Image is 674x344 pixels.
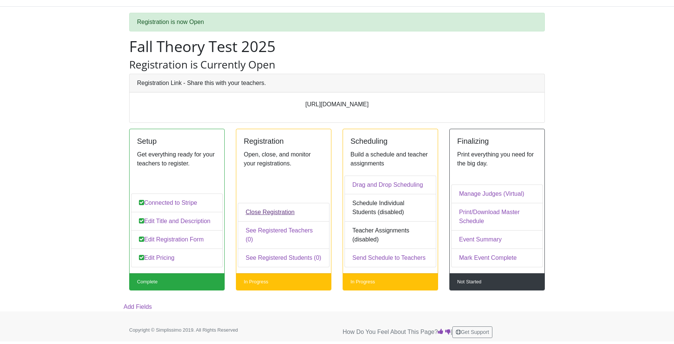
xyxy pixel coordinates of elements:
[350,150,430,168] p: Build a schedule and teacher assignments
[343,326,545,338] p: How Do You Feel About This Page? |
[451,249,543,267] a: Mark Event Complete
[238,249,330,267] a: See Registered Students (0)
[451,203,543,231] a: Print/Download Master Schedule
[137,279,158,284] small: Complete
[457,137,537,146] h5: Finalizing
[244,150,324,168] p: Open, close, and monitor your registrations.
[137,100,537,109] p: [URL][DOMAIN_NAME]
[457,150,537,168] p: Print everything you need for the big day.
[124,302,152,311] a: Add Fields
[244,279,268,284] small: In Progress
[344,194,436,222] div: Schedule Individual Students (disabled)
[137,137,217,146] h5: Setup
[129,37,545,55] h1: Fall Theory Test 2025
[452,326,493,338] button: Get Support
[129,58,545,71] h3: Registration is Currently Open
[350,279,375,284] small: In Progress
[129,13,545,31] div: Registration is now Open
[129,326,260,334] p: Copyright © Simplissimo 2019. All Rights Reserved
[451,230,543,249] a: Event Summary
[344,221,436,249] div: Teacher Assignments (disabled)
[131,249,223,267] a: Edit Pricing
[131,230,223,249] a: Edit Registration Form
[457,279,482,284] small: Not Started
[244,137,324,146] h5: Registration
[238,221,330,249] a: See Registered Teachers (0)
[451,185,543,203] a: Manage Judges (Virtual)
[350,137,430,146] h5: Scheduling
[238,203,330,222] a: Close Registration
[131,212,223,231] a: Edit Title and Description
[344,176,436,194] a: Drag and Drop Scheduling
[131,194,223,212] a: Connected to Stripe
[344,249,436,267] a: Send Schedule to Teachers
[137,150,217,168] p: Get everything ready for your teachers to register.
[130,74,544,92] div: Registration Link - Share this with your teachers.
